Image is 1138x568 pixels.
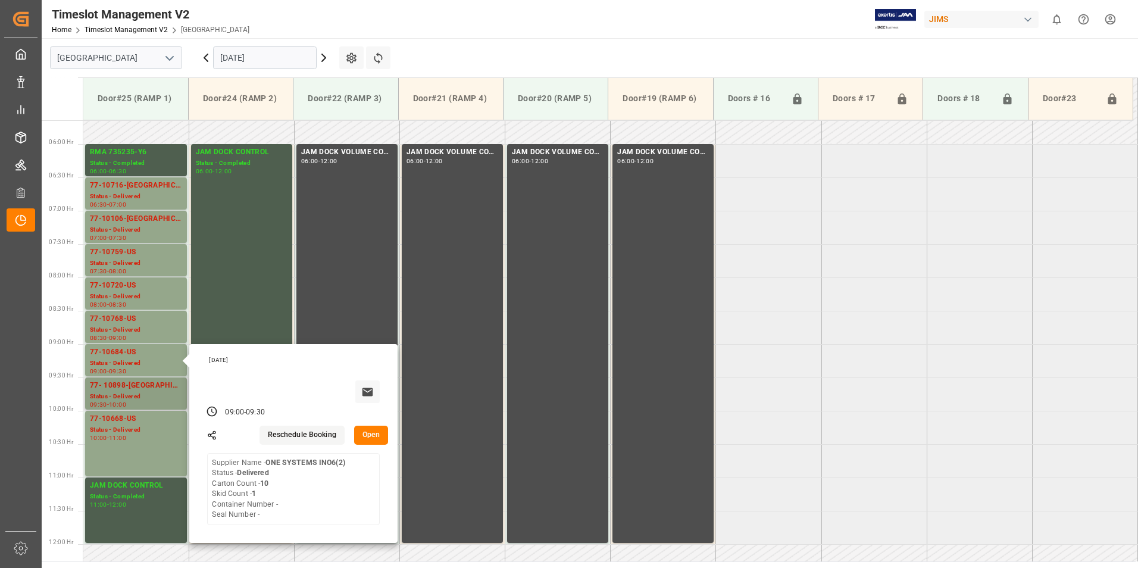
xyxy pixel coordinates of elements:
div: 12:00 [426,158,443,164]
div: Status - Delivered [90,192,182,202]
div: Supplier Name - Status - Carton Count - Skid Count - Container Number - Seal Number - [212,458,345,520]
div: 06:00 [617,158,634,164]
div: 06:00 [90,168,107,174]
div: 07:30 [109,235,126,241]
div: - [107,369,109,374]
img: Exertis%20JAM%20-%20Email%20Logo.jpg_1722504956.jpg [875,9,916,30]
button: open menu [160,49,178,67]
div: 77-10684-US [90,347,182,358]
div: JAM DOCK VOLUME CONTROL [617,146,709,158]
div: Status - Delivered [90,225,182,235]
div: - [107,269,109,274]
div: Status - Delivered [90,425,182,435]
div: 77-10768-US [90,313,182,325]
div: 06:00 [196,168,213,174]
span: 09:00 Hr [49,339,73,345]
div: 08:30 [109,302,126,307]
span: 09:30 Hr [49,372,73,379]
div: - [107,168,109,174]
button: Open [354,426,389,445]
input: DD.MM.YYYY [213,46,317,69]
b: Delivered [237,469,268,477]
a: Timeslot Management V2 [85,26,168,34]
a: Home [52,26,71,34]
div: 09:00 [109,335,126,341]
div: 11:00 [109,435,126,441]
span: 11:30 Hr [49,505,73,512]
div: 08:00 [109,269,126,274]
div: [DATE] [205,356,384,364]
div: 07:00 [109,202,126,207]
div: JAM DOCK VOLUME CONTROL [301,146,393,158]
div: - [212,168,214,174]
div: 77-10759-US [90,246,182,258]
div: 07:00 [90,235,107,241]
div: 12:00 [215,168,232,174]
div: 12:00 [636,158,654,164]
div: 09:30 [246,407,265,418]
div: Status - Completed [90,492,182,502]
div: Status - Delivered [90,392,182,402]
div: 12:00 [320,158,337,164]
span: 11:00 Hr [49,472,73,479]
div: - [529,158,531,164]
div: Door#21 (RAMP 4) [408,88,493,110]
span: 10:00 Hr [49,405,73,412]
div: 10:00 [109,402,126,407]
div: 09:30 [90,402,107,407]
div: Status - Delivered [90,258,182,269]
div: - [318,158,320,164]
div: Status - Delivered [90,292,182,302]
div: Status - Completed [196,158,287,168]
div: Timeslot Management V2 [52,5,249,23]
div: JIMS [924,11,1039,28]
div: - [107,202,109,207]
div: - [244,407,246,418]
div: 77-10668-US [90,413,182,425]
span: 12:00 Hr [49,539,73,545]
span: 10:30 Hr [49,439,73,445]
div: 08:00 [90,302,107,307]
div: 06:00 [407,158,424,164]
div: - [107,302,109,307]
button: show 0 new notifications [1043,6,1070,33]
div: - [107,435,109,441]
div: Door#20 (RAMP 5) [513,88,598,110]
span: 07:00 Hr [49,205,73,212]
div: 06:00 [301,158,318,164]
span: 06:30 Hr [49,172,73,179]
span: 08:00 Hr [49,272,73,279]
div: - [107,402,109,407]
div: - [107,335,109,341]
div: 77-10106-[GEOGRAPHIC_DATA] [90,213,182,225]
div: JAM DOCK VOLUME CONTROL [407,146,498,158]
span: 06:00 Hr [49,139,73,145]
div: 77- 10898-[GEOGRAPHIC_DATA] [90,380,182,392]
div: 12:00 [109,502,126,507]
div: 06:00 [512,158,529,164]
div: JAM DOCK VOLUME CONTROL [512,146,604,158]
div: 10:00 [90,435,107,441]
span: 07:30 Hr [49,239,73,245]
div: 09:00 [225,407,244,418]
div: Door#25 (RAMP 1) [93,88,179,110]
div: Door#24 (RAMP 2) [198,88,283,110]
b: 1 [252,489,256,498]
div: Door#23 [1038,88,1101,110]
div: 06:30 [109,168,126,174]
div: - [107,235,109,241]
b: ONE SYSTEMS INO6(2) [265,458,345,467]
div: - [634,158,636,164]
div: - [424,158,426,164]
div: Door#19 (RAMP 6) [618,88,703,110]
div: Doors # 17 [828,88,891,110]
b: 10 [260,479,268,488]
div: Doors # 18 [933,88,996,110]
div: 12:00 [531,158,548,164]
button: JIMS [924,8,1043,30]
button: Help Center [1070,6,1097,33]
div: 09:30 [109,369,126,374]
div: - [107,502,109,507]
div: RMA 735235-Y6 [90,146,182,158]
div: 09:00 [90,369,107,374]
